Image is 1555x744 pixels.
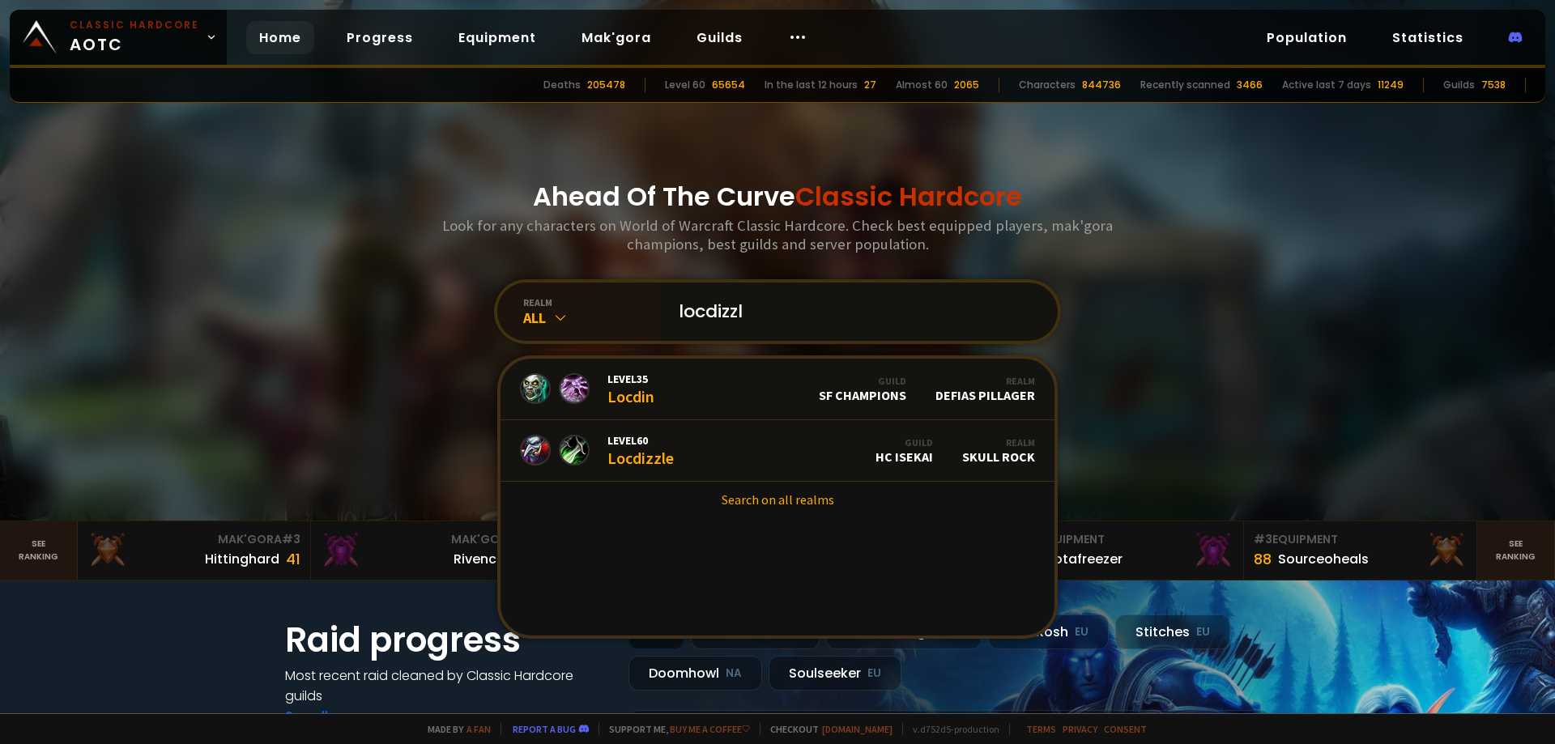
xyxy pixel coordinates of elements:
[334,21,426,54] a: Progress
[712,78,745,92] div: 65654
[1026,723,1056,735] a: Terms
[10,10,227,65] a: Classic HardcoreAOTC
[543,78,581,92] div: Deaths
[769,656,901,691] div: Soulseeker
[1075,624,1088,640] small: EU
[321,531,534,548] div: Mak'Gora
[765,78,858,92] div: In the last 12 hours
[246,21,314,54] a: Home
[1011,521,1244,580] a: #2Equipment88Notafreezer
[1140,78,1230,92] div: Recently scanned
[954,78,979,92] div: 2065
[819,375,906,403] div: SF Champions
[523,296,659,308] div: realm
[628,656,762,691] div: Doomhowl
[454,549,505,569] div: Rivench
[70,18,199,57] span: AOTC
[902,723,999,735] span: v. d752d5 - production
[607,372,654,406] div: Locdin
[1115,614,1230,649] div: Stitches
[935,375,1035,387] div: Realm
[501,482,1054,517] a: Search on all realms
[599,723,750,735] span: Support me,
[87,531,300,548] div: Mak'Gora
[607,433,674,468] div: Locdizzle
[1254,548,1272,570] div: 88
[875,436,933,465] div: HC Isekai
[1082,78,1121,92] div: 844736
[285,614,609,665] h1: Raid progress
[70,18,199,32] small: Classic Hardcore
[819,375,906,387] div: Guild
[864,78,876,92] div: 27
[1278,549,1369,569] div: Sourceoheals
[822,723,893,735] a: [DOMAIN_NAME]
[665,78,705,92] div: Level 60
[896,78,948,92] div: Almost 60
[466,723,491,735] a: a fan
[607,433,674,448] span: Level 60
[962,436,1035,465] div: Skull Rock
[418,723,491,735] span: Made by
[962,436,1035,449] div: Realm
[875,436,933,449] div: Guild
[523,308,659,327] div: All
[607,372,654,386] span: Level 35
[501,420,1054,482] a: Level60LocdizzleGuildHC IsekaiRealmSkull Rock
[285,665,609,706] h4: Most recent raid cleaned by Classic Hardcore guilds
[935,375,1035,403] div: Defias Pillager
[795,178,1022,215] span: Classic Hardcore
[1481,78,1506,92] div: 7538
[1477,521,1555,580] a: Seeranking
[1104,723,1147,735] a: Consent
[1196,624,1210,640] small: EU
[1443,78,1475,92] div: Guilds
[1045,549,1123,569] div: Notafreezer
[726,665,742,682] small: NA
[1379,21,1476,54] a: Statistics
[1254,531,1467,548] div: Equipment
[587,78,625,92] div: 205478
[1254,21,1360,54] a: Population
[1237,78,1263,92] div: 3466
[1254,531,1272,547] span: # 3
[445,21,549,54] a: Equipment
[1019,78,1076,92] div: Characters
[760,723,893,735] span: Checkout
[569,21,664,54] a: Mak'gora
[286,548,300,570] div: 41
[533,177,1022,216] h1: Ahead Of The Curve
[1020,531,1233,548] div: Equipment
[684,21,756,54] a: Guilds
[501,359,1054,420] a: Level35LocdinGuildSF ChampionsRealmDefias Pillager
[78,521,311,580] a: Mak'Gora#3Hittinghard41
[867,665,881,682] small: EU
[670,723,750,735] a: Buy me a coffee
[436,216,1119,253] h3: Look for any characters on World of Warcraft Classic Hardcore. Check best equipped players, mak'g...
[1378,78,1404,92] div: 11249
[1063,723,1097,735] a: Privacy
[669,283,1038,341] input: Search a character...
[1244,521,1477,580] a: #3Equipment88Sourceoheals
[205,549,279,569] div: Hittinghard
[1282,78,1371,92] div: Active last 7 days
[311,521,544,580] a: Mak'Gora#2Rivench100
[988,614,1109,649] div: Nek'Rosh
[513,723,576,735] a: Report a bug
[282,531,300,547] span: # 3
[285,707,390,725] a: See all progress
